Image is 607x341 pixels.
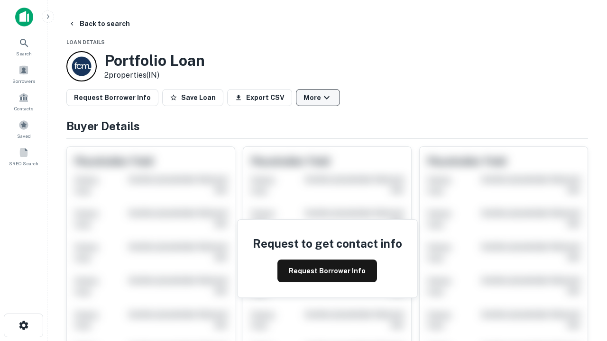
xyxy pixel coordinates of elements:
[66,39,105,45] span: Loan Details
[17,132,31,140] span: Saved
[12,77,35,85] span: Borrowers
[162,89,223,106] button: Save Loan
[14,105,33,112] span: Contacts
[16,50,32,57] span: Search
[64,15,134,32] button: Back to search
[296,89,340,106] button: More
[253,235,402,252] h4: Request to get contact info
[560,235,607,280] iframe: Chat Widget
[104,52,205,70] h3: Portfolio Loan
[66,89,158,106] button: Request Borrower Info
[277,260,377,282] button: Request Borrower Info
[9,160,38,167] span: SREO Search
[3,116,45,142] a: Saved
[227,89,292,106] button: Export CSV
[15,8,33,27] img: capitalize-icon.png
[104,70,205,81] p: 2 properties (IN)
[3,61,45,87] a: Borrowers
[66,117,588,135] h4: Buyer Details
[3,144,45,169] a: SREO Search
[3,89,45,114] a: Contacts
[3,34,45,59] a: Search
